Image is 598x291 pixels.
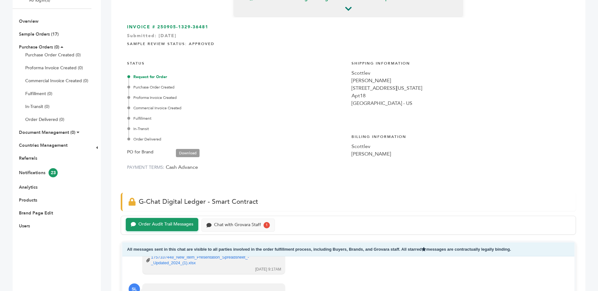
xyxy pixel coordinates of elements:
[19,155,37,161] a: Referrals
[49,168,58,177] span: 23
[25,91,52,97] a: Fulfillment (0)
[351,150,570,158] div: [PERSON_NAME]
[19,170,58,176] a: Notifications23
[351,69,570,77] div: Scottlev
[166,164,198,171] span: Cash Advance
[19,31,59,37] a: Sample Orders (17)
[127,56,345,69] h4: STATUS
[25,65,83,71] a: Proforma Invoice Created (0)
[351,100,570,107] div: [GEOGRAPHIC_DATA] - US
[129,95,345,100] div: Proforma Invoice Created
[351,129,570,143] h4: Billing Information
[25,117,64,123] a: Order Delivered (0)
[19,129,75,135] a: Document Management (0)
[255,267,281,272] div: [DATE] 9:17AM
[129,136,345,142] div: Order Delivered
[176,149,200,157] a: Download
[129,126,345,132] div: In-Transit
[19,18,38,24] a: Overview
[264,222,270,228] div: 1
[25,78,88,84] a: Commercial Invoice Created (0)
[19,210,53,216] a: Brand Page Edit
[351,143,570,150] div: Scottlev
[19,197,37,203] a: Products
[351,77,570,84] div: [PERSON_NAME]
[19,184,38,190] a: Analytics
[138,222,193,227] div: Order Audit Trail Messages
[351,56,570,69] h4: Shipping Information
[214,222,261,228] div: Chat with Grovara Staff
[122,243,574,257] div: All messages sent in this chat are visible to all parties involved in the order fulfillment proce...
[129,74,345,80] div: Request for Order
[129,116,345,121] div: Fulfillment
[127,24,570,30] h3: INVOICE # 250905-1329-36481
[129,84,345,90] div: Purchase Order Created
[139,197,258,206] span: G-Chat Digital Ledger - Smart Contract
[127,164,165,170] label: PAYMENT TERMS:
[351,84,570,92] div: [STREET_ADDRESS][US_STATE]
[351,92,570,100] div: Apt18
[25,52,81,58] a: Purchase Order Created (0)
[127,148,154,156] label: PO for Brand
[25,104,49,110] a: In-Transit (0)
[127,33,570,42] div: Submitted: [DATE]
[129,105,345,111] div: Commercial Invoice Created
[19,44,59,50] a: Purchase Orders (0)
[19,223,30,229] a: Users
[151,254,272,266] a: 1757337448_New_Item_Presentation_Spreadsheet_-_Updated_2024_(1).xlsx
[19,142,67,148] a: Countries Management
[127,37,570,50] h4: Sample Review Status: Approved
